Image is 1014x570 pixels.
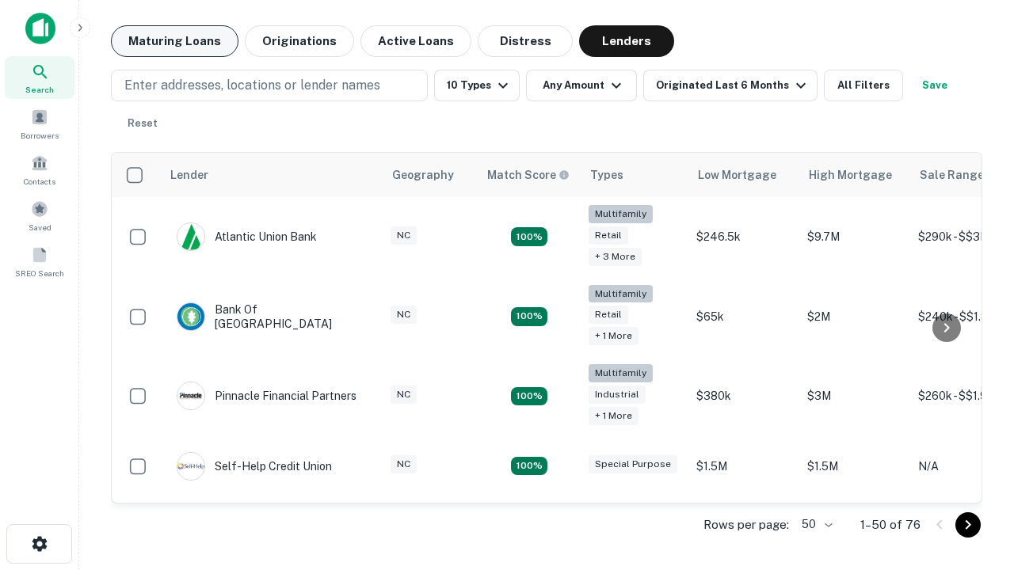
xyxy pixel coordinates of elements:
td: $3M [799,356,910,436]
span: Borrowers [21,129,59,142]
button: All Filters [824,70,903,101]
td: $1.5M [688,436,799,496]
img: picture [177,453,204,480]
button: Reset [117,108,168,139]
td: $1.5M [799,436,910,496]
div: NC [391,386,417,404]
span: Contacts [24,175,55,188]
img: capitalize-icon.png [25,13,55,44]
th: High Mortgage [799,153,910,197]
div: High Mortgage [809,165,892,184]
div: Matching Properties: 11, hasApolloMatch: undefined [511,457,547,476]
button: Go to next page [955,512,981,538]
button: 10 Types [434,70,520,101]
button: Originations [245,25,354,57]
div: NC [391,455,417,473]
iframe: Chat Widget [935,443,1014,519]
div: 50 [795,513,835,536]
button: Originated Last 6 Months [643,70,818,101]
button: Maturing Loans [111,25,238,57]
div: Atlantic Union Bank [177,222,317,251]
div: NC [391,306,417,324]
th: Geography [383,153,478,197]
div: Types [590,165,623,184]
button: Active Loans [360,25,471,57]
div: Bank Of [GEOGRAPHIC_DATA] [177,302,367,331]
div: Multifamily [589,205,653,223]
button: Lenders [579,25,674,57]
button: Distress [478,25,573,57]
div: Matching Properties: 13, hasApolloMatch: undefined [511,387,547,406]
div: Geography [392,165,454,184]
td: $2M [799,277,910,357]
a: Contacts [5,148,74,191]
th: Capitalize uses an advanced AI algorithm to match your search with the best lender. The match sco... [478,153,581,197]
button: Any Amount [526,70,637,101]
div: Retail [589,226,628,245]
th: Low Mortgage [688,153,799,197]
a: Borrowers [5,102,74,145]
div: Sale Range [920,165,984,184]
div: Lender [170,165,208,184]
a: SREO Search [5,240,74,283]
div: Matching Properties: 17, hasApolloMatch: undefined [511,307,547,326]
span: SREO Search [15,267,64,279]
span: Search [25,83,54,96]
div: Matching Properties: 10, hasApolloMatch: undefined [511,227,547,246]
span: Saved [29,221,51,234]
p: Rows per page: [703,515,789,534]
div: Multifamily [589,364,653,382]
div: Pinnacle Financial Partners [177,382,356,410]
img: picture [177,382,204,409]
img: picture [177,303,204,330]
div: NC [391,226,417,245]
h6: Match Score [487,166,566,184]
td: $380k [688,356,799,436]
div: + 1 more [589,327,639,345]
td: $9.7M [799,197,910,277]
div: Retail [589,306,628,324]
div: Self-help Credit Union [177,452,332,481]
td: $65k [688,277,799,357]
div: + 1 more [589,407,639,425]
th: Types [581,153,688,197]
div: Multifamily [589,285,653,303]
div: Industrial [589,386,646,404]
a: Search [5,56,74,99]
div: Special Purpose [589,455,677,473]
button: Enter addresses, locations or lender names [111,70,428,101]
div: Originated Last 6 Months [656,76,810,95]
div: Low Mortgage [698,165,776,184]
td: $246.5k [688,197,799,277]
img: picture [177,223,204,250]
p: 1–50 of 76 [860,515,921,534]
div: Capitalize uses an advanced AI algorithm to match your search with the best lender. The match sco... [487,166,570,184]
th: Lender [161,153,383,197]
p: Enter addresses, locations or lender names [124,76,380,95]
a: Saved [5,194,74,237]
div: + 3 more [589,248,642,266]
button: Save your search to get updates of matches that match your search criteria. [909,70,960,101]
